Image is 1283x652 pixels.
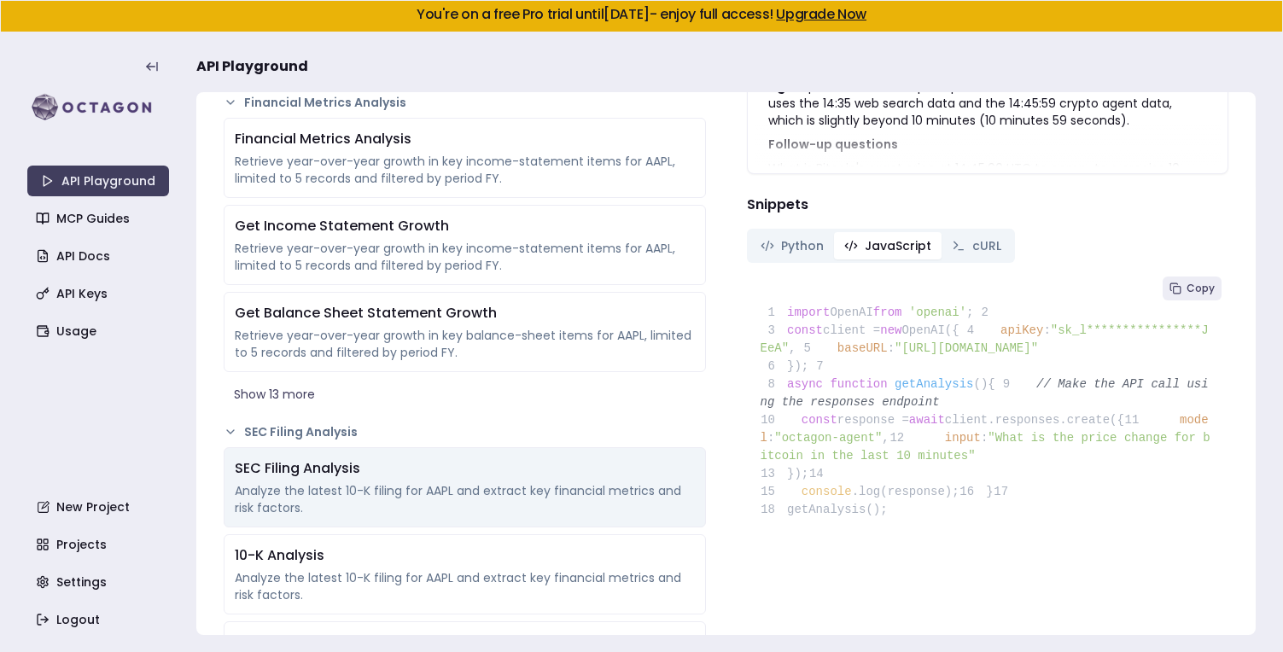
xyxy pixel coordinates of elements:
a: New Project [29,492,171,522]
span: 15 [761,483,788,501]
span: 9 [995,375,1023,393]
span: 6 [761,358,788,375]
img: logo-rect-yK7x_WSZ.svg [27,90,169,125]
a: Usage [29,316,171,346]
span: 10 [761,411,788,429]
span: baseURL [837,341,888,355]
span: : [888,341,895,355]
span: OpenAI [830,306,872,319]
span: 11 [1124,411,1152,429]
span: : [767,431,774,445]
span: const [787,323,823,337]
span: new [880,323,901,337]
span: 'openai' [909,306,966,319]
span: await [909,413,945,427]
span: response = [837,413,909,427]
span: : [981,431,988,445]
span: }); [761,359,809,373]
span: "[URL][DOMAIN_NAME]" [895,341,1038,355]
h3: Follow-up questions [768,136,1208,153]
a: Upgrade Now [776,4,866,24]
div: Analyze the latest 10-K filing for AAPL and extract key financial metrics and risk factors. [235,569,695,603]
button: Copy [1163,277,1222,300]
span: 12 [889,429,917,447]
h5: You're on a free Pro trial until [DATE] - enjoy full access! [15,8,1268,21]
span: input [945,431,981,445]
span: ; [966,306,973,319]
span: 14 [808,465,836,483]
span: } [959,485,994,498]
span: 16 [959,483,987,501]
span: from [873,306,902,319]
span: function [830,377,887,391]
span: import [787,306,830,319]
span: const [802,413,837,427]
span: 17 [994,483,1021,501]
button: SEC Filing Analysis [224,423,706,440]
span: .log(response); [852,485,959,498]
span: 5 [796,340,824,358]
span: async [787,377,823,391]
a: Logout [29,604,171,635]
div: Retrieve year-over-year growth in key balance-sheet items for AAPL, limited to 5 records and filt... [235,327,695,361]
span: "octagon-agent" [774,431,882,445]
span: Copy [1187,282,1215,295]
span: 3 [761,322,788,340]
span: 1 [761,304,788,322]
div: SEC Filing Analysis [235,458,695,479]
span: apiKey [1000,323,1043,337]
span: console [802,485,852,498]
span: 2 [973,304,1000,322]
a: Settings [29,567,171,597]
span: { [988,377,994,391]
span: 8 [761,375,788,393]
span: getAnalysis [895,377,973,391]
span: ( [973,377,980,391]
span: , [882,431,889,445]
a: MCP Guides [29,203,171,234]
span: Python [781,237,824,254]
span: JavaScript [865,237,931,254]
span: cURL [972,237,1001,254]
span: 18 [761,501,788,519]
span: }); [761,467,809,480]
span: API Playground [196,56,308,77]
a: API Keys [29,278,171,309]
button: Financial Metrics Analysis [224,94,706,111]
div: Retrieve year-over-year growth in key income-statement items for AAPL, limited to 5 records and f... [235,240,695,274]
a: API Playground [27,166,169,196]
li: What is Bitcoin's exact price at 14:45:00 UTC to compute a precise 10-minute change? [768,160,1208,194]
div: 10-K Analysis [235,545,695,566]
div: Get Balance Sheet Statement Growth [235,303,695,323]
div: Analyze the latest 10-K filing for AAPL and extract key financial metrics and risk factors. [235,482,695,516]
span: , [789,341,796,355]
a: Projects [29,529,171,560]
span: 7 [808,358,836,375]
div: Retrieve year-over-year growth in key income-statement items for AAPL, limited to 5 records and f... [235,153,695,187]
span: client.responses.create({ [945,413,1124,427]
span: OpenAI({ [901,323,959,337]
div: Get Income Statement Growth [235,216,695,236]
h4: Snippets [747,195,1229,215]
span: ) [981,377,988,391]
span: 13 [761,465,788,483]
span: 4 [959,322,987,340]
a: API Docs [29,241,171,271]
button: Show 13 more [224,379,706,410]
span: : [1043,323,1050,337]
span: getAnalysis(); [761,503,888,516]
span: client = [823,323,880,337]
div: Financial Metrics Analysis [235,129,695,149]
